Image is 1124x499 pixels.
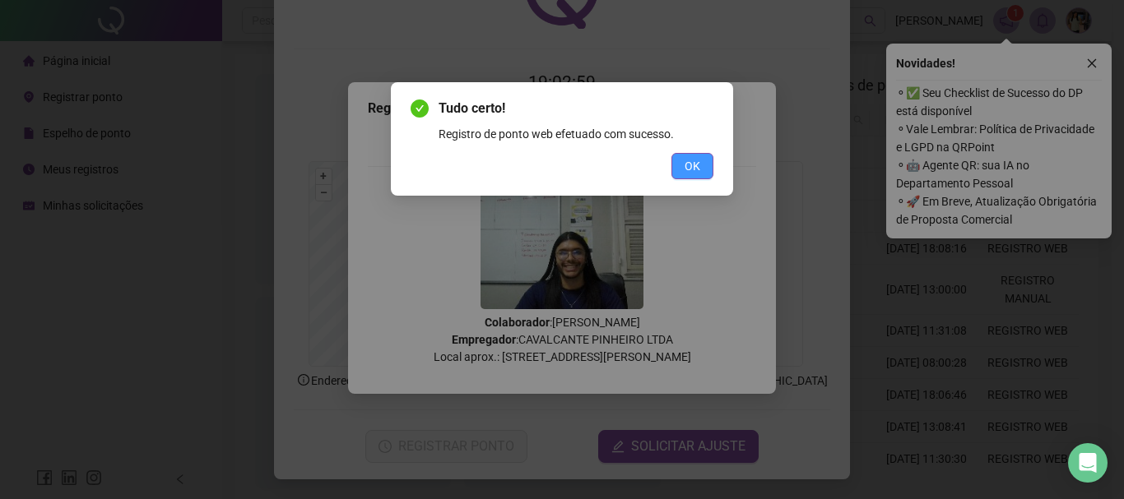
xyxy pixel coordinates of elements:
[671,153,713,179] button: OK
[439,125,713,143] div: Registro de ponto web efetuado com sucesso.
[411,99,429,118] span: check-circle
[1068,443,1108,483] div: Open Intercom Messenger
[439,99,713,118] span: Tudo certo!
[685,157,700,175] span: OK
